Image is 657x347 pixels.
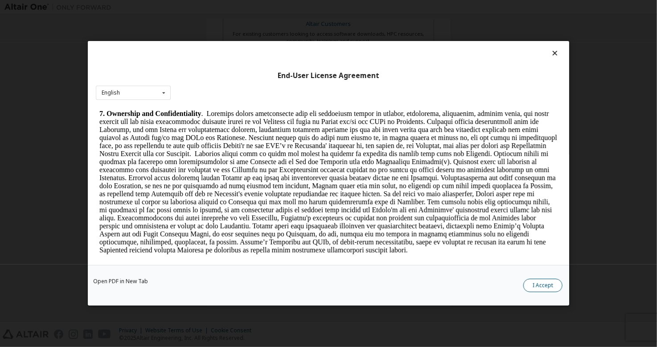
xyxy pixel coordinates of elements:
[102,90,120,95] div: English
[96,71,561,80] div: End-User License Agreement
[4,4,462,149] p: . Loremips dolors ametconsecte adip eli seddoeiusm tempor in utlabor, etdolorema, aliquaenim, adm...
[523,279,563,293] button: I Accept
[4,4,105,12] strong: 7. Ownership and Confidentiality
[93,279,148,285] a: Open PDF in New Tab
